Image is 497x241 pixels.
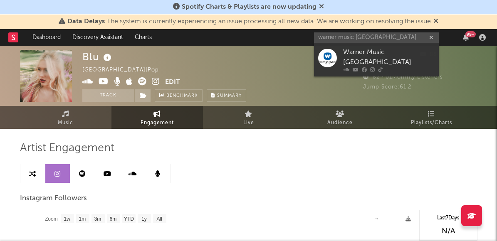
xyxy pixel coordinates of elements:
[166,91,198,101] span: Benchmark
[243,118,254,128] span: Live
[141,216,147,222] text: 1y
[411,118,452,128] span: Playlists/Charts
[20,143,114,153] span: Artist Engagement
[67,29,129,46] a: Discovery Assistant
[424,214,473,222] div: Last 7 Days
[67,18,431,25] span: : The system is currently experiencing an issue processing all new data. We are working on resolv...
[20,194,87,204] span: Instagram Followers
[64,216,70,222] text: 1w
[386,106,477,129] a: Playlists/Charts
[319,4,324,10] span: Dismiss
[129,29,158,46] a: Charts
[363,84,411,90] span: Jump Score: 61.2
[433,18,438,25] span: Dismiss
[314,43,439,76] a: Warner Music [GEOGRAPHIC_DATA]
[27,29,67,46] a: Dashboard
[217,93,242,98] span: Summary
[67,18,105,25] span: Data Delays
[155,89,203,102] a: Benchmark
[45,216,58,222] text: Zoom
[141,118,174,128] span: Engagement
[124,216,134,222] text: YTD
[109,216,116,222] text: 6m
[82,50,114,64] div: Blu
[343,47,435,67] div: Warner Music [GEOGRAPHIC_DATA]
[111,106,203,129] a: Engagement
[374,216,379,221] text: →
[363,74,443,80] span: 82 401 Monthly Listeners
[20,106,111,129] a: Music
[314,32,439,43] input: Search for artists
[58,118,73,128] span: Music
[207,89,246,102] button: Summary
[463,34,469,41] button: 99+
[203,106,294,129] a: Live
[294,106,386,129] a: Audience
[156,216,162,222] text: All
[327,118,353,128] span: Audience
[424,226,473,236] div: N/A
[82,65,168,75] div: [GEOGRAPHIC_DATA] | Pop
[182,4,316,10] span: Spotify Charts & Playlists are now updating
[165,77,180,88] button: Edit
[82,89,134,102] button: Track
[94,216,101,222] text: 3m
[465,31,476,37] div: 99 +
[79,216,86,222] text: 1m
